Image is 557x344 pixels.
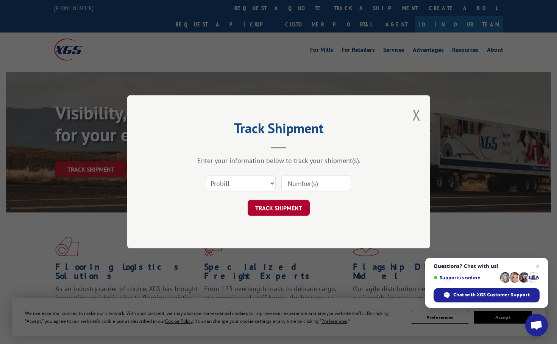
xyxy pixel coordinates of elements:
[533,262,542,271] span: Close chat
[248,200,310,216] button: TRACK SHIPMENT
[281,176,351,192] input: Number(s)
[434,288,540,302] div: Chat with XGS Customer Support
[165,157,392,165] div: Enter your information below to track your shipment(s).
[434,275,497,280] span: Support is online
[412,105,421,125] button: Close modal
[165,123,392,137] h2: Track Shipment
[525,314,548,336] div: Open chat
[453,291,530,298] span: Chat with XGS Customer Support
[434,263,540,269] span: Questions? Chat with us!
